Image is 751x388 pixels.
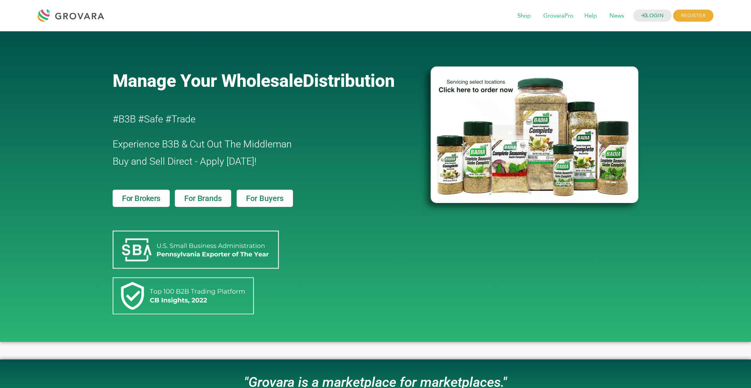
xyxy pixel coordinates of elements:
a: Shop [512,12,536,20]
a: For Buyers [237,190,293,207]
a: For Brokers [113,190,170,207]
span: For Brokers [122,194,160,202]
a: Manage Your WholesaleDistribution [113,70,418,91]
span: Experience B3B & Cut Out The Middleman [113,138,292,150]
span: Manage Your Wholesale [113,70,303,91]
span: Buy and Sell Direct - Apply [DATE]! [113,156,257,167]
a: Help [579,12,602,20]
span: REGISTER [673,10,713,22]
h2: #B3B #Safe #Trade [113,111,386,128]
a: LOGIN [633,10,672,22]
a: GrovaraPro [538,12,579,20]
span: For Buyers [246,194,284,202]
span: Shop [512,9,536,23]
span: GrovaraPro [538,9,579,23]
span: News [604,9,629,23]
span: Help [579,9,602,23]
span: Distribution [303,70,395,91]
span: For Brands [184,194,221,202]
a: For Brands [175,190,231,207]
a: News [604,12,629,20]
